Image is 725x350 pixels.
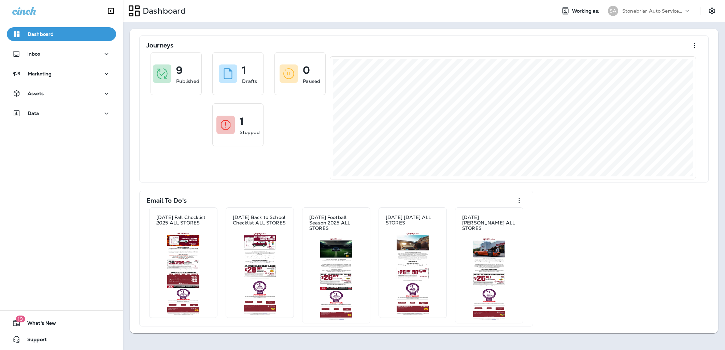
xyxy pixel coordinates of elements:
[7,87,116,100] button: Assets
[28,111,39,116] p: Data
[7,333,116,346] button: Support
[462,215,516,231] p: [DATE] [PERSON_NAME] ALL STORES
[622,8,684,14] p: Stonebriar Auto Services Group
[303,78,320,85] p: Paused
[16,316,25,322] span: 19
[240,129,260,136] p: Stopped
[706,5,718,17] button: Settings
[386,215,440,225] p: [DATE] [DATE] ALL STORES
[309,238,364,320] img: 986bdd0a-d86c-4734-9ff3-f19804d81379.jpg
[242,78,257,85] p: Drafts
[176,67,183,74] p: 9
[303,67,310,74] p: 0
[7,316,116,330] button: 19What's New
[28,31,54,37] p: Dashboard
[7,67,116,81] button: Marketing
[156,215,210,225] p: [DATE] Fall Checklist 2025 ALL STORES
[146,42,173,49] p: Journeys
[27,51,40,57] p: Inbox
[572,8,601,14] span: Working as:
[146,197,187,204] p: Email To Do's
[176,78,199,85] p: Published
[7,47,116,61] button: Inbox
[462,238,516,320] img: 6941e097-22c9-4507-966a-73cc60e0983b.jpg
[232,232,287,315] img: 41bd7329-a9f5-4d70-bdf6-0960bd2260f9.jpg
[28,71,52,76] p: Marketing
[309,215,363,231] p: [DATE] Football Season 2025 ALL STORES
[242,67,246,74] p: 1
[20,320,56,329] span: What's New
[7,27,116,41] button: Dashboard
[608,6,618,16] div: SA
[140,6,186,16] p: Dashboard
[156,232,211,315] img: 0c540b53-1212-4e7f-ae30-ceea6bc0e12d.jpg
[385,232,440,315] img: 9ca467fc-7aa4-4027-83de-4c3132a49e54.jpg
[20,337,47,345] span: Support
[233,215,287,225] p: [DATE] Back to School Checklist ALL STORES
[7,106,116,120] button: Data
[28,91,44,96] p: Assets
[101,4,120,18] button: Collapse Sidebar
[240,118,244,125] p: 1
